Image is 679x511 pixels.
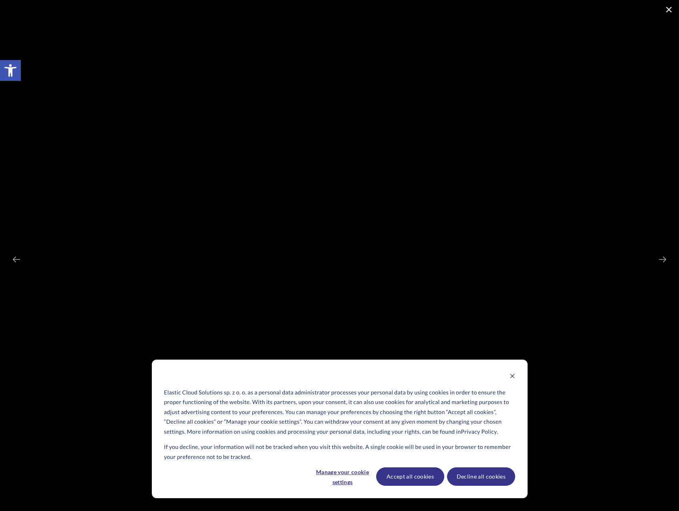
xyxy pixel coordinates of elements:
[461,427,497,437] a: Privacy Policy
[376,467,444,486] button: Accept all cookies
[164,442,515,462] p: If you decline, your information will not be tracked when you visit this website. A single cookie...
[312,467,373,486] button: Manage your cookie settings
[152,360,528,498] div: Cookie banner
[447,467,515,486] button: Decline all cookies
[164,388,515,437] p: Elastic Cloud Solutions sp. z o. o. as a personal data administrator processes your personal data...
[510,372,515,382] button: Dismiss cookie banner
